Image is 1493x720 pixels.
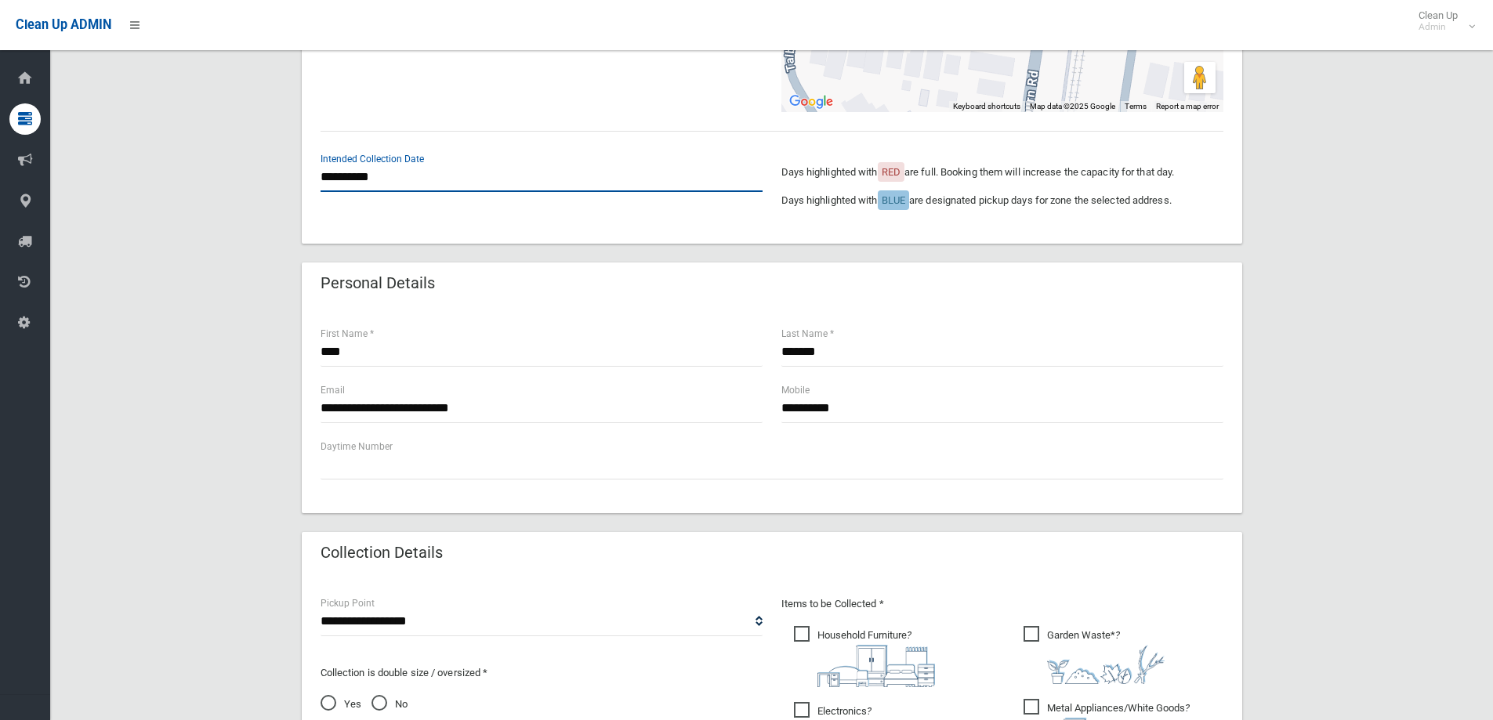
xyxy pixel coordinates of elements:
button: Keyboard shortcuts [953,101,1020,112]
span: Household Furniture [794,626,935,687]
span: RED [882,166,901,178]
a: Open this area in Google Maps (opens a new window) [785,92,837,112]
small: Admin [1419,21,1458,33]
i: ? [1047,629,1165,684]
span: Garden Waste* [1024,626,1165,684]
i: ? [817,629,935,687]
p: Collection is double size / oversized * [321,664,763,682]
p: Items to be Collected * [781,595,1223,613]
p: Days highlighted with are designated pickup days for zone the selected address. [781,191,1223,210]
span: Yes [321,695,361,714]
img: aa9efdbe659d29b613fca23ba79d85cb.png [817,645,935,687]
header: Collection Details [302,537,462,568]
a: Report a map error [1156,102,1219,110]
span: Map data ©2025 Google [1030,102,1115,110]
a: Terms [1125,102,1147,110]
span: Clean Up [1411,9,1473,33]
button: Drag Pegman onto the map to open Street View [1184,62,1216,93]
p: Days highlighted with are full. Booking them will increase the capacity for that day. [781,163,1223,182]
span: Clean Up ADMIN [16,17,111,32]
span: No [371,695,408,714]
img: 4fd8a5c772b2c999c83690221e5242e0.png [1047,645,1165,684]
span: BLUE [882,194,905,206]
img: Google [785,92,837,112]
header: Personal Details [302,268,454,298]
